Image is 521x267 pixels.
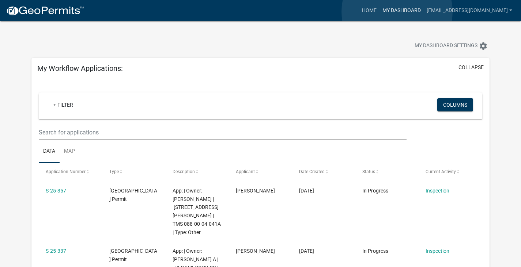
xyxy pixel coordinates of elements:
span: 08/29/2025 [299,188,314,194]
a: Home [359,4,380,18]
span: Ray Hoover [236,248,275,254]
datatable-header-cell: Type [102,163,165,180]
a: S-25-337 [46,248,66,254]
span: App: | Owner: RILEY ADRIAN | 529 ROSEMARY RD | TMS 088-00-04-041A | Type: Other [173,188,221,235]
a: My Dashboard [380,4,424,18]
a: + Filter [48,98,79,111]
span: My Dashboard Settings [415,42,477,50]
datatable-header-cell: Description [166,163,229,180]
a: Inspection [426,188,449,194]
span: Jasper County Building Permit [109,248,157,262]
span: 08/07/2025 [299,248,314,254]
a: S-25-357 [46,188,66,194]
a: Data [39,140,60,163]
button: Columns [437,98,473,111]
button: collapse [458,64,484,71]
datatable-header-cell: Applicant [229,163,292,180]
a: [EMAIL_ADDRESS][DOMAIN_NAME] [424,4,515,18]
span: Ray Hoover [236,188,275,194]
span: In Progress [362,248,388,254]
span: Status [362,169,375,174]
a: Map [60,140,79,163]
span: Date Created [299,169,325,174]
datatable-header-cell: Date Created [292,163,355,180]
i: settings [479,42,488,50]
span: Description [173,169,195,174]
span: Applicant [236,169,255,174]
h5: My Workflow Applications: [37,64,123,73]
datatable-header-cell: Current Activity [419,163,482,180]
datatable-header-cell: Application Number [39,163,102,180]
button: My Dashboard Settingssettings [409,39,494,53]
span: Jasper County Building Permit [109,188,157,202]
span: In Progress [362,188,388,194]
input: Search for applications [39,125,406,140]
a: Inspection [426,248,449,254]
span: Current Activity [426,169,456,174]
datatable-header-cell: Status [355,163,419,180]
span: Type [109,169,119,174]
span: Application Number [46,169,86,174]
